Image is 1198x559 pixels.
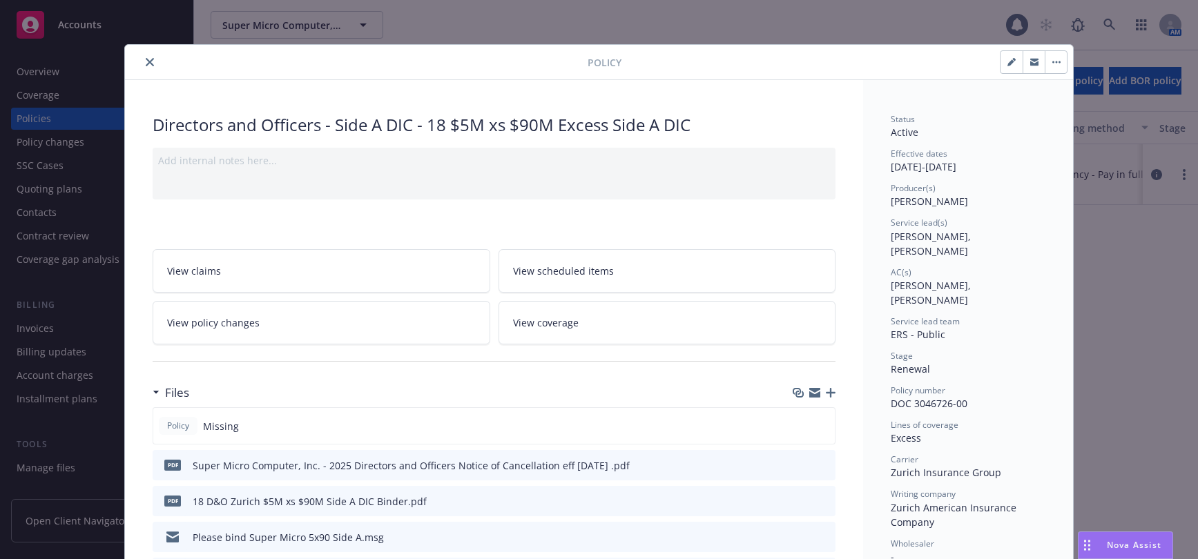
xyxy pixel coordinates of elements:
[891,230,974,257] span: [PERSON_NAME], [PERSON_NAME]
[891,217,947,228] span: Service lead(s)
[153,384,189,402] div: Files
[193,458,630,473] div: Super Micro Computer, Inc. - 2025 Directors and Officers Notice of Cancellation eff [DATE] .pdf
[891,466,1001,479] span: Zurich Insurance Group
[167,315,260,330] span: View policy changes
[153,249,490,293] a: View claims
[165,384,189,402] h3: Files
[164,420,192,432] span: Policy
[193,494,427,509] div: 18 D&O Zurich $5M xs $90M Side A DIC Binder.pdf
[891,113,915,125] span: Status
[891,148,1045,174] div: [DATE] - [DATE]
[891,266,911,278] span: AC(s)
[153,113,835,137] div: Directors and Officers - Side A DIC - 18 $5M xs $90M Excess Side A DIC
[499,301,836,344] a: View coverage
[891,350,913,362] span: Stage
[891,315,960,327] span: Service lead team
[891,328,945,341] span: ERS - Public
[588,55,621,70] span: Policy
[891,453,918,465] span: Carrier
[818,494,830,509] button: preview file
[891,431,921,444] span: Excess
[795,458,806,473] button: download file
[795,494,806,509] button: download file
[158,153,830,168] div: Add internal notes here...
[795,530,806,545] button: download file
[818,458,830,473] button: preview file
[513,264,614,278] span: View scheduled items
[1078,531,1173,559] button: Nova Assist
[164,496,181,506] span: pdf
[891,384,945,396] span: Policy number
[891,538,934,549] span: Wholesaler
[891,195,968,208] span: [PERSON_NAME]
[513,315,579,330] span: View coverage
[891,488,956,500] span: Writing company
[891,501,1019,529] span: Zurich American Insurance Company
[1079,532,1096,558] div: Drag to move
[499,249,836,293] a: View scheduled items
[891,182,936,194] span: Producer(s)
[203,419,239,433] span: Missing
[891,279,974,306] span: [PERSON_NAME], [PERSON_NAME]
[142,54,158,70] button: close
[891,419,958,431] span: Lines of coverage
[891,397,967,410] span: DOC 3046726-00
[1107,539,1161,551] span: Nova Assist
[891,362,930,375] span: Renewal
[193,530,384,545] div: Please bind Super Micro 5x90 Side A.msg
[153,301,490,344] a: View policy changes
[167,264,221,278] span: View claims
[891,148,947,159] span: Effective dates
[891,126,918,139] span: Active
[818,530,830,545] button: preview file
[164,460,181,470] span: pdf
